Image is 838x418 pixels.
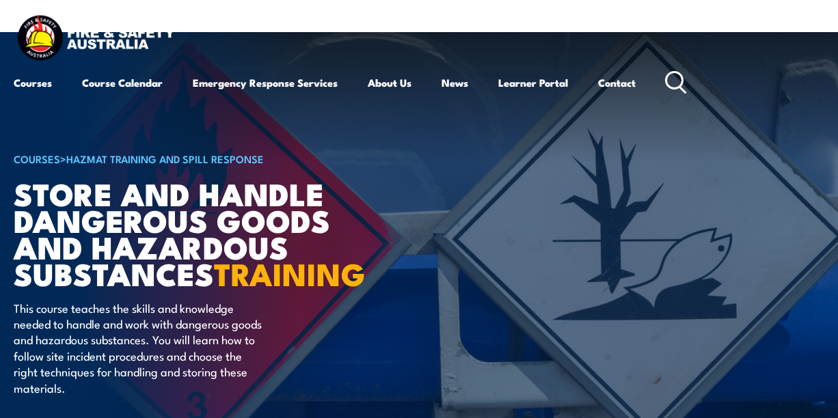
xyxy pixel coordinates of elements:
[14,151,60,166] a: COURSES
[214,249,366,296] strong: TRAINING
[193,66,338,99] a: Emergency Response Services
[14,66,52,99] a: Courses
[14,180,351,287] h1: Store And Handle Dangerous Goods and Hazardous Substances
[498,66,568,99] a: Learner Portal
[598,66,636,99] a: Contact
[442,66,468,99] a: News
[82,66,163,99] a: Course Calendar
[368,66,411,99] a: About Us
[14,150,351,167] h6: >
[14,300,263,395] p: This course teaches the skills and knowledge needed to handle and work with dangerous goods and h...
[66,151,264,166] a: HAZMAT Training and Spill Response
